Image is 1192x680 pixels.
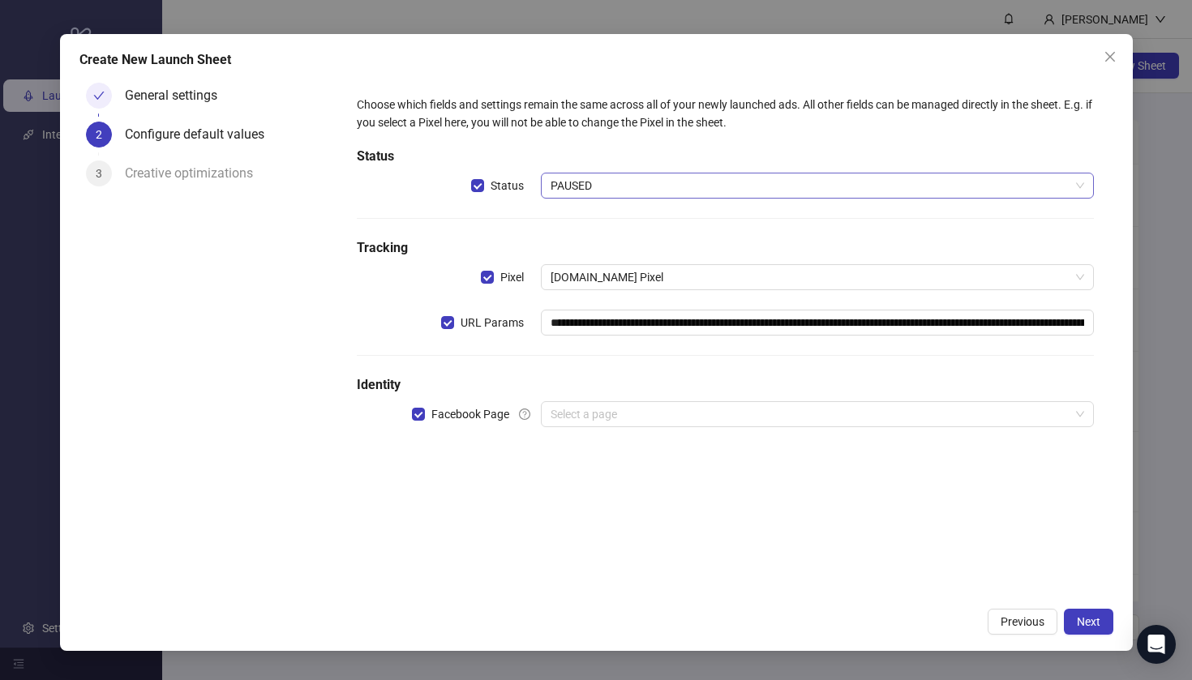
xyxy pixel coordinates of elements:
span: question-circle [519,408,530,420]
span: Next [1077,615,1100,628]
button: Next [1064,609,1113,635]
span: check [93,90,105,101]
button: Close [1097,44,1123,70]
span: 2 [96,128,102,141]
span: Status [484,177,530,195]
div: Configure default values [125,122,277,148]
div: Create New Launch Sheet [79,50,1113,70]
div: Choose which fields and settings remain the same across all of your newly launched ads. All other... [357,96,1093,131]
h5: Identity [357,375,1093,395]
span: PAUSED [551,173,1083,198]
h5: Status [357,147,1093,166]
div: Open Intercom Messenger [1137,625,1176,664]
button: Previous [988,609,1057,635]
h5: Tracking [357,238,1093,258]
span: close [1104,50,1117,63]
span: Pixel [494,268,530,286]
span: 3 [96,167,102,180]
span: URL Params [454,314,530,331]
span: Previous [1001,615,1044,628]
span: Facebook Page [425,405,516,423]
div: Creative optimizations [125,160,266,186]
div: General settings [125,83,230,109]
span: Bioma.health Pixel [551,265,1083,289]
